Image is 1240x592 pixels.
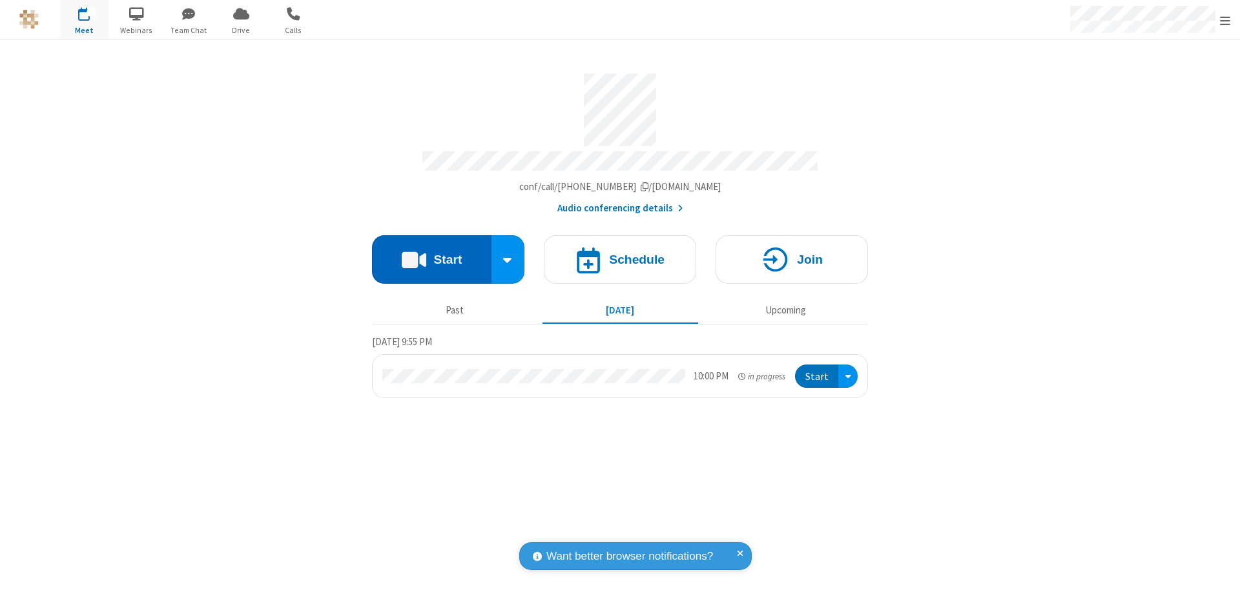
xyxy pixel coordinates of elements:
[433,253,462,266] h4: Start
[716,235,868,284] button: Join
[795,365,838,388] button: Start
[372,235,491,284] button: Start
[112,25,161,36] span: Webinars
[87,7,96,17] div: 1
[609,253,665,266] h4: Schedule
[269,25,318,36] span: Calls
[546,548,713,565] span: Want better browser notifications?
[165,25,213,36] span: Team Chat
[544,235,696,284] button: Schedule
[542,298,698,322] button: [DATE]
[19,10,39,29] img: QA Selenium DO NOT DELETE OR CHANGE
[557,201,683,216] button: Audio conferencing details
[217,25,265,36] span: Drive
[738,370,785,383] em: in progress
[372,64,868,216] section: Account details
[519,180,721,195] button: Copy my meeting room linkCopy my meeting room link
[372,335,432,348] span: [DATE] 9:55 PM
[694,369,728,384] div: 10:00 PM
[708,298,863,322] button: Upcoming
[797,253,823,266] h4: Join
[838,365,858,388] div: Open menu
[491,235,525,284] div: Start conference options
[372,334,868,399] section: Today's Meetings
[519,180,721,193] span: Copy my meeting room link
[60,25,108,36] span: Meet
[377,298,533,322] button: Past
